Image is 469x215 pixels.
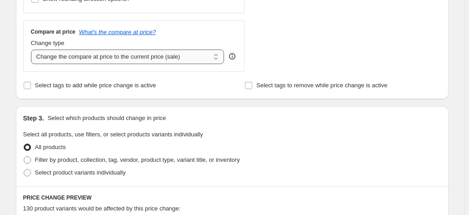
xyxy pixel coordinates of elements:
button: What's the compare at price? [79,29,156,35]
span: Change type [31,40,65,46]
span: Select all products, use filters, or select products variants individually [23,131,203,138]
p: Select which products should change in price [47,114,166,123]
span: Select tags to remove while price change is active [256,82,387,89]
h6: PRICE CHANGE PREVIEW [23,194,441,201]
span: Filter by product, collection, tag, vendor, product type, variant title, or inventory [35,156,240,163]
h3: Compare at price [31,28,76,35]
span: All products [35,144,66,150]
span: Select product variants individually [35,169,126,176]
div: help [228,52,237,61]
h2: Step 3. [23,114,44,123]
span: Select tags to add while price change is active [35,82,156,89]
span: 130 product variants would be affected by this price change: [23,205,181,212]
